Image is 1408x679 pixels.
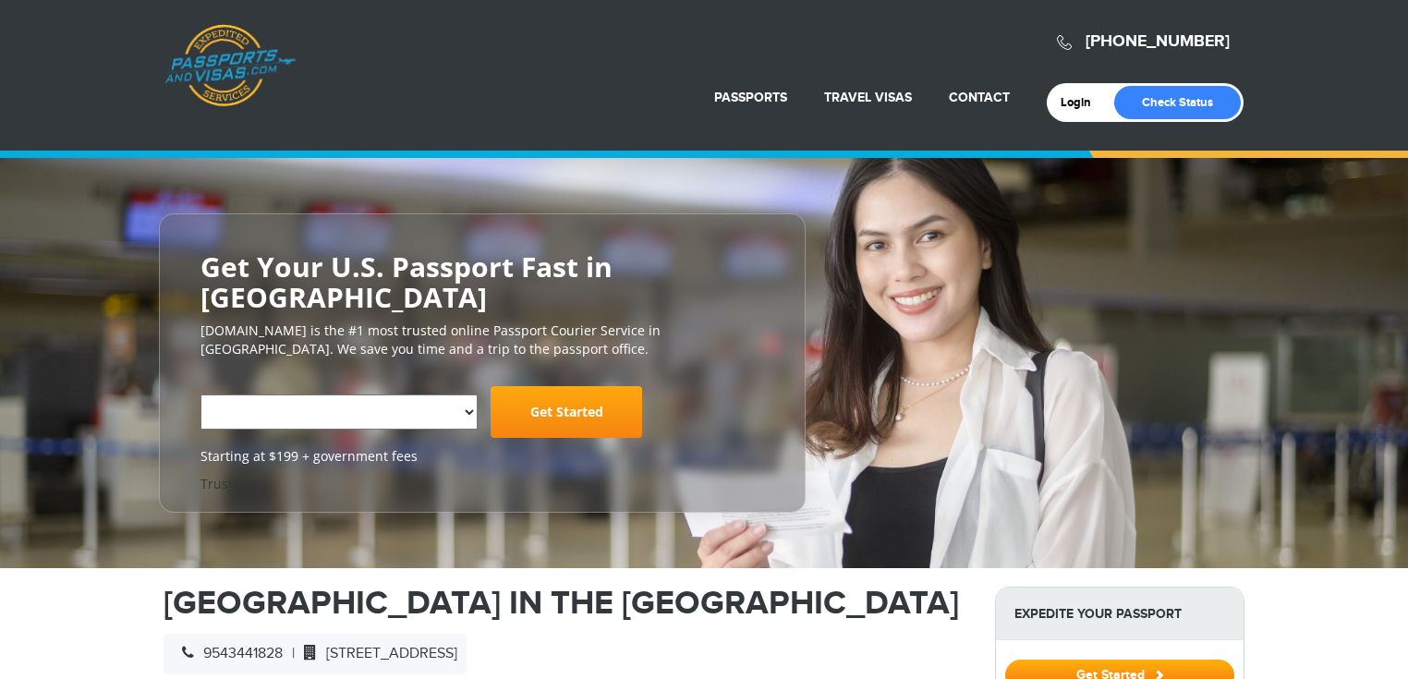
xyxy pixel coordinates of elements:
[164,24,296,107] a: Passports & [DOMAIN_NAME]
[200,251,764,312] h2: Get Your U.S. Passport Fast in [GEOGRAPHIC_DATA]
[200,475,261,492] a: Trustpilot
[1114,86,1241,119] a: Check Status
[200,447,764,466] span: Starting at $199 + government fees
[949,90,1010,105] a: Contact
[714,90,787,105] a: Passports
[295,645,457,662] span: [STREET_ADDRESS]
[200,321,764,358] p: [DOMAIN_NAME] is the #1 most trusted online Passport Courier Service in [GEOGRAPHIC_DATA]. We sav...
[164,634,467,674] div: |
[824,90,912,105] a: Travel Visas
[996,588,1244,640] strong: Expedite Your Passport
[1061,95,1104,110] a: Login
[173,645,283,662] span: 9543441828
[491,386,642,438] a: Get Started
[1086,31,1230,52] a: [PHONE_NUMBER]
[164,587,967,620] h1: [GEOGRAPHIC_DATA] IN THE [GEOGRAPHIC_DATA]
